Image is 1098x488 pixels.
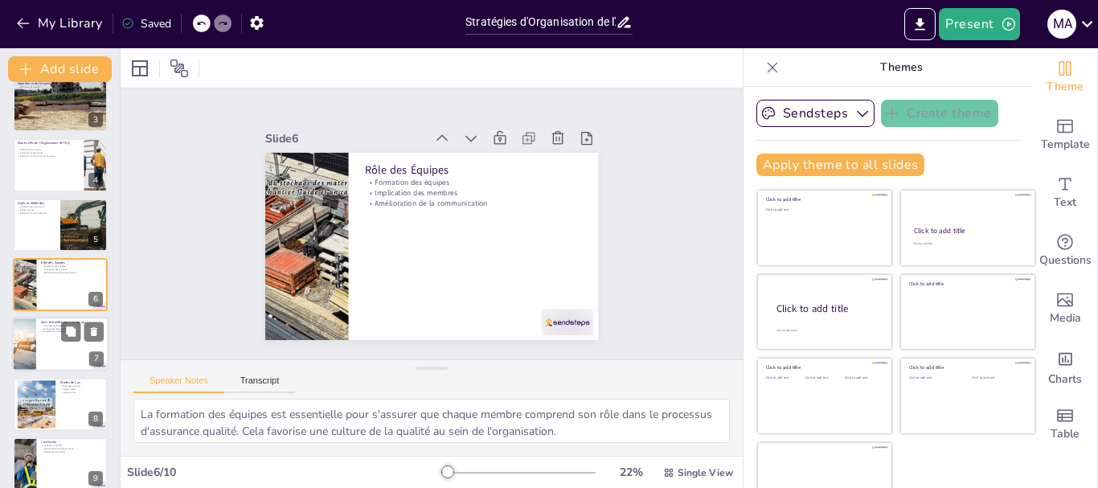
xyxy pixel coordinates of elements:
div: Click to add title [914,226,1021,236]
button: My Library [12,10,109,36]
p: Minimiser les erreurs [18,85,103,88]
div: Add ready made slides [1033,106,1097,164]
button: Duplicate Slide [61,322,80,342]
button: Delete Slide [84,322,104,342]
p: Exemples concrets [60,384,103,388]
p: Étapes Clés de l'Organisation de l'AQ [18,141,80,146]
p: Rôle des Équipes [455,141,537,352]
div: 3 [13,79,108,132]
div: Click to add title [909,281,1024,287]
span: Table [1051,425,1080,443]
p: Amélioration de la communication [41,271,103,274]
p: Conclusion [41,440,103,445]
p: Importance de l'AQ [41,445,103,448]
div: Change the overall theme [1033,48,1097,106]
div: Click to add text [845,376,881,380]
p: Amélioration de la performance [41,447,103,450]
div: Click to add title [766,196,881,203]
p: Audits internes [18,208,55,211]
div: Add text boxes [1033,164,1097,222]
p: Amélioration de la communication [426,153,503,362]
div: Add charts and graphs [1033,338,1097,396]
div: 7 [89,352,104,367]
div: Click to add text [913,242,1020,246]
p: Études de Cas [60,380,103,385]
div: 4 [13,138,108,191]
div: Add a table [1033,396,1097,453]
div: Click to add body [776,328,878,332]
p: Définition des normes [18,149,80,152]
div: Click to add text [766,208,881,212]
div: Click to add text [805,376,842,380]
p: Formation des équipes [41,265,103,269]
div: 8 [88,412,103,426]
div: Click to add title [766,364,881,371]
div: Get real-time input from your audience [1033,222,1097,280]
p: Évaluation continue des performances [18,154,80,158]
span: Charts [1048,371,1082,388]
p: Impact positif [60,388,103,391]
p: Formation des équipes [445,146,522,355]
p: Rôle des Équipes [41,260,103,265]
div: 4 [88,173,103,187]
p: Satisfaction des clients [41,450,103,453]
p: Rapports de non-conformité [18,211,55,215]
div: Slide 6 / 10 [127,465,441,480]
p: Optimiser les ressources [18,88,103,92]
div: 6 [13,258,108,311]
p: Implication des membres [436,150,513,359]
button: Transcript [224,375,296,393]
div: 9 [88,471,103,486]
div: 8 [13,378,108,431]
p: Suivi et Amélioration Continue [41,320,104,325]
div: m a [1047,10,1076,39]
span: Questions [1039,252,1092,269]
p: Outils et Méthodes [18,201,55,206]
button: Speaker Notes [133,375,224,393]
p: Suivi des performances [41,324,104,327]
p: Analyse des retours d'expérience [41,327,104,330]
span: Theme [1047,78,1084,96]
p: Themes [785,48,1017,87]
p: Implication des membres [41,268,103,271]
span: Media [1050,310,1081,327]
div: Click to add title [909,364,1024,371]
div: Slide 6 [454,37,518,193]
div: Layout [127,55,153,81]
textarea: La formation des équipes est essentielle pour s'assurer que chaque membre comprend son rôle dans ... [133,399,730,443]
div: Click to add text [909,376,960,380]
div: Add images, graphics, shapes or video [1033,280,1097,338]
p: Amélioration continue [41,330,104,334]
span: Template [1041,136,1090,154]
button: Add slide [8,56,112,82]
div: 3 [88,113,103,127]
div: Saved [121,16,171,31]
span: Single View [678,466,733,479]
p: Importance de l'Organisation [18,81,103,86]
button: Create theme [881,100,998,127]
span: Position [170,59,189,78]
div: Click to add text [972,376,1022,380]
div: 6 [88,292,103,306]
div: 5 [88,232,103,247]
button: Apply theme to all slides [756,154,924,176]
p: Formation du personnel [18,152,80,155]
button: Sendsteps [756,100,875,127]
button: m a [1047,8,1076,40]
input: Insert title [465,10,616,34]
div: Click to add text [766,376,802,380]
p: Leçons à tirer [60,391,103,394]
div: 7 [12,318,109,372]
div: Click to add title [776,301,879,315]
p: Utilisation des check-lists [18,205,55,208]
button: Present [939,8,1019,40]
button: Export to PowerPoint [904,8,936,40]
div: 22 % [612,465,650,480]
div: 5 [13,199,108,252]
p: Assurer la satisfaction du client [18,92,103,95]
span: Text [1054,194,1076,211]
